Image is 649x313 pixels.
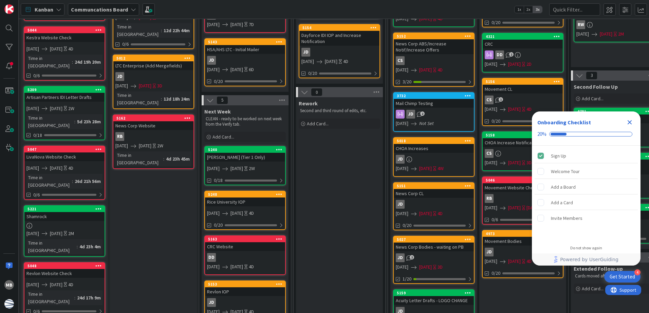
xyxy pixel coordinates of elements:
[116,56,193,61] div: 5012
[115,23,161,38] div: Time in [GEOGRAPHIC_DATA]
[24,263,105,269] div: 5048
[438,66,443,74] div: 4D
[208,192,285,197] div: 5248
[634,269,641,275] div: 4
[14,1,31,9] span: Support
[205,147,285,153] div: 5240
[483,138,563,147] div: CHOA Increase Notification
[230,21,243,28] span: [DATE]
[115,142,128,149] span: [DATE]
[535,148,638,163] div: Sign Up is complete.
[483,34,563,40] div: 4321
[515,6,524,13] span: 1x
[532,111,641,266] div: Checklist Container
[483,194,563,203] div: RB
[299,31,379,46] div: Dayforce IDI IOP and Increase Notification
[483,237,563,246] div: Movement Bodies
[438,264,443,271] div: 3D
[397,93,474,98] div: 3732
[217,96,228,104] span: 5
[394,243,474,251] div: News Corp Bodies - waiting on PB
[299,25,379,31] div: 5154
[206,116,284,127] p: CLEAN - ready to be worked on next week from the Verify tab.
[509,52,514,57] span: 2
[115,82,128,89] span: [DATE]
[394,290,474,305] div: 5159Acuity Letter Drafts - LOGO CHANGE
[205,242,285,251] div: CRC Website
[208,147,285,152] div: 5240
[74,118,75,125] span: :
[26,55,72,69] div: Time in [GEOGRAPHIC_DATA]
[162,95,191,103] div: 12d 18h 24m
[618,30,624,38] div: 2M
[508,258,521,265] span: [DATE]
[576,20,585,29] div: RW
[485,258,497,265] span: [DATE]
[301,58,314,65] span: [DATE]
[624,117,635,128] div: Close Checklist
[397,34,474,39] div: 5152
[24,146,105,152] div: 5047
[483,132,563,138] div: 5158
[308,70,317,77] span: 0/20
[207,165,220,172] span: [DATE]
[24,33,105,42] div: Kestra Website Check
[26,239,77,254] div: Time in [GEOGRAPHIC_DATA]
[576,30,589,38] span: [DATE]
[27,264,105,268] div: 5048
[207,56,216,65] div: JD
[485,248,494,256] div: JD
[27,28,105,33] div: 5044
[24,93,105,102] div: Artisan Partners IDI Letter Drafts
[205,45,285,54] div: HSA/AHS LTC - Initial Mailer
[483,132,563,147] div: 5158CHOA Increase Notification
[537,131,635,137] div: Checklist progress: 20%
[403,222,411,229] span: 0/20
[24,206,105,221] div: 5221Shamrock
[492,19,500,26] span: 0/20
[526,61,532,68] div: 2D
[205,236,285,242] div: 5163
[157,82,162,89] div: 3D
[438,210,443,217] div: 4D
[483,50,563,59] div: DD
[113,55,193,70] div: 5012LTC Enterprise (Add Mergefields)
[207,263,220,270] span: [DATE]
[113,115,193,130] div: 5162News Corp Website
[207,66,220,73] span: [DATE]
[162,27,191,34] div: 12d 22h 44m
[526,204,539,211] div: [DATE]
[301,48,310,57] div: JD
[116,116,193,121] div: 5162
[205,147,285,162] div: 5240[PERSON_NAME] (Tier 1 Only)
[485,61,497,68] span: [DATE]
[299,25,379,46] div: 5154Dayforce IDI IOP and Increase Notification
[299,48,379,57] div: JD
[508,106,521,113] span: [DATE]
[532,146,641,241] div: Checklist items
[574,83,618,90] span: Second Follow Up
[115,132,124,141] div: RB
[396,15,408,22] span: [DATE]
[397,184,474,188] div: 5151
[249,165,255,172] div: 2W
[208,40,285,44] div: 5143
[486,34,563,39] div: 4321
[485,204,497,211] span: [DATE]
[325,58,337,65] span: [DATE]
[397,237,474,242] div: 5027
[113,132,193,141] div: RB
[582,286,604,292] span: Add Card...
[205,39,285,54] div: 5143HSA/AHS LTC - Initial Mailer
[139,142,151,149] span: [DATE]
[483,40,563,48] div: CRC
[113,61,193,70] div: LTC Enterprise (Add Mergefields)
[139,82,151,89] span: [DATE]
[208,237,285,242] div: 5163
[419,15,432,22] span: [DATE]
[394,138,474,144] div: 5018
[551,199,573,207] div: Add a Card
[486,79,563,84] div: 5156
[50,45,62,53] span: [DATE]
[24,87,105,93] div: 5209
